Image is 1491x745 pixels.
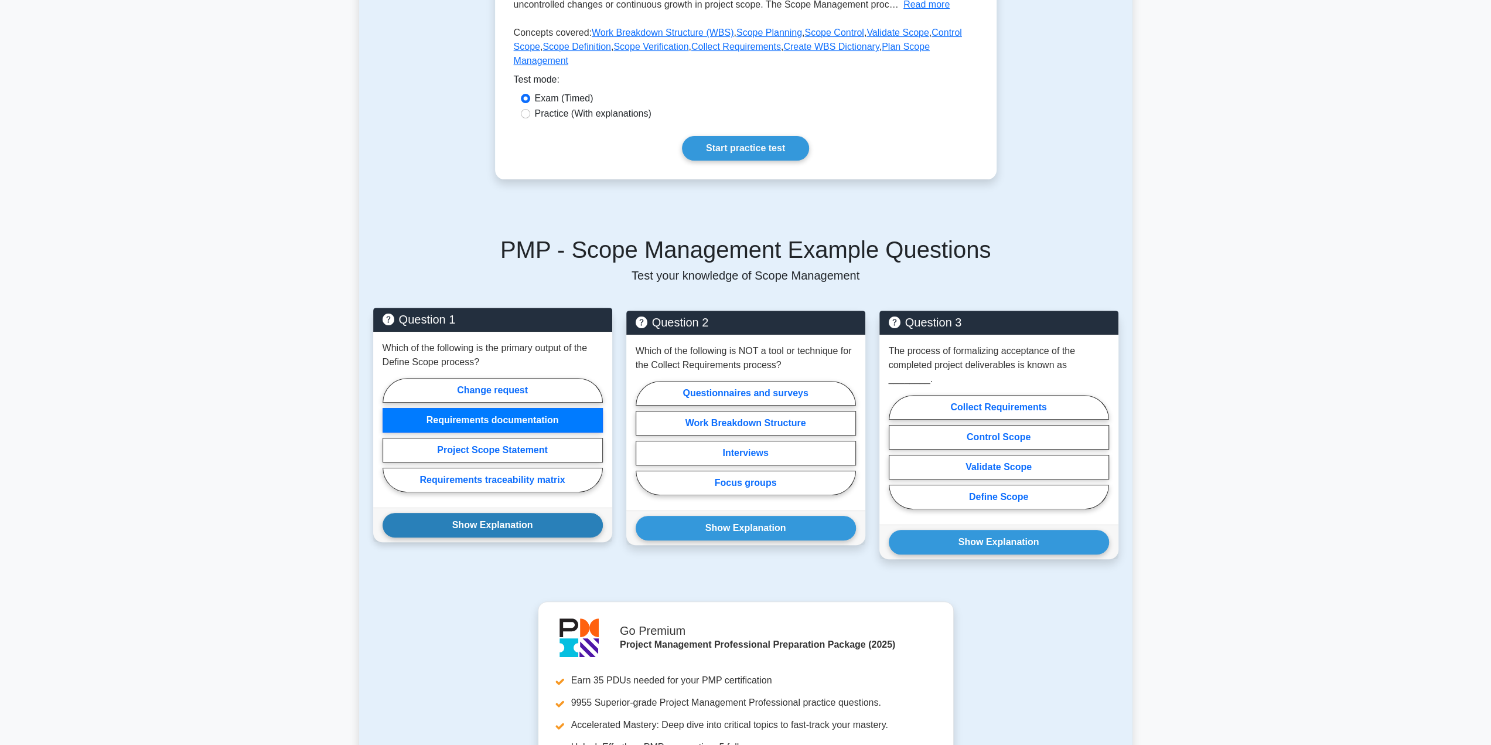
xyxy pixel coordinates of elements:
[383,312,603,326] h5: Question 1
[592,28,733,38] a: Work Breakdown Structure (WBS)
[889,315,1109,329] h5: Question 3
[636,441,856,465] label: Interviews
[383,513,603,538] button: Show Explanation
[783,42,879,52] a: Create WBS Dictionary
[373,236,1118,264] h5: PMP - Scope Management Example Questions
[613,42,688,52] a: Scope Verification
[889,485,1109,509] label: Define Scope
[636,381,856,406] label: Questionnaires and surveys
[866,28,929,38] a: Validate Scope
[636,344,856,372] p: Which of the following is NOT a tool or technique for the Collect Requirements process?
[535,91,593,106] label: Exam (Timed)
[383,408,603,433] label: Requirements documentation
[514,73,978,91] div: Test mode:
[535,107,651,121] label: Practice (With explanations)
[383,438,603,462] label: Project Scope Statement
[383,468,603,492] label: Requirements traceability matrix
[636,471,856,495] label: Focus groups
[636,411,856,436] label: Work Breakdown Structure
[682,136,809,161] a: Start practice test
[889,344,1109,386] p: The process of formalizing acceptance of the completed project deliverables is known as ________.
[543,42,611,52] a: Scope Definition
[736,28,802,38] a: Scope Planning
[636,315,856,329] h5: Question 2
[636,516,856,540] button: Show Explanation
[383,341,603,369] p: Which of the following is the primary output of the Define Scope process?
[691,42,781,52] a: Collect Requirements
[804,28,864,38] a: Scope Control
[373,268,1118,283] p: Test your knowledge of Scope Management
[889,455,1109,479] label: Validate Scope
[514,42,930,66] a: Plan Scope Management
[889,395,1109,420] label: Collect Requirements
[889,425,1109,450] label: Control Scope
[383,378,603,403] label: Change request
[514,26,978,73] p: Concepts covered: , , , , , , , , ,
[889,530,1109,555] button: Show Explanation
